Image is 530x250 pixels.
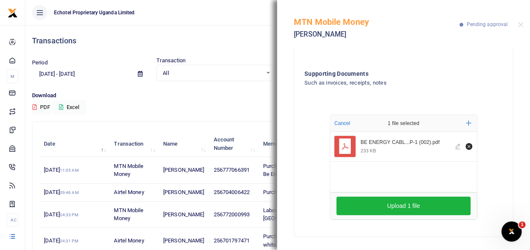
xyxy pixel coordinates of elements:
button: Cancel [332,118,352,129]
span: [PERSON_NAME] [163,189,204,195]
div: BE ENERGY CABLE RUN AND SYSTEM SETUP-1 (002).pdf [361,139,450,146]
button: Add more files [463,117,475,129]
th: Transaction: activate to sort column ascending [109,131,159,157]
span: [DATE] [44,189,78,195]
span: [DATE] [44,211,78,218]
button: Excel [52,100,86,114]
a: logo-small logo-large logo-large [8,9,18,16]
label: Transaction [156,56,186,65]
li: Ac [7,213,18,227]
span: Purchase of 20m pipe white for DHL Relocation [263,233,323,248]
span: Airtel Money [114,237,144,244]
span: [PERSON_NAME] [163,167,204,173]
li: M [7,69,18,83]
h4: Supporting Documents [304,69,468,78]
h4: Transactions [32,36,523,45]
img: logo-small [8,8,18,18]
span: MTN Mobile Money [114,207,143,222]
span: MTN Mobile Money [114,163,143,178]
h5: MTN Mobile Money [294,17,460,27]
span: 256701797471 [214,237,250,244]
span: [PERSON_NAME] [163,211,204,218]
input: select period [32,67,131,81]
span: Pending approval [466,21,508,27]
span: [PERSON_NAME] [163,237,204,244]
span: Airtel Money [114,189,144,195]
span: [DATE] [44,167,78,173]
th: Date: activate to sort column descending [39,131,109,157]
button: Edit file BE ENERGY CABLE RUN AND SYSTEM SETUP-1 (002).pdf [454,142,463,151]
div: 233 KB [361,148,376,154]
small: 04:33 PM [60,213,78,217]
span: Purchase of bid for AMREF [263,189,328,195]
iframe: Intercom live chat [501,221,522,242]
p: Download [32,91,523,100]
th: Account Number: activate to sort column ascending [209,131,258,157]
span: 256777066391 [214,167,250,173]
span: Echotel Proprietary Uganda Limited [51,9,138,16]
small: 09:46 AM [60,190,79,195]
span: [DATE] [44,237,78,244]
h4: Such as invoices, receipts, notes [304,78,468,88]
div: File Uploader [330,114,477,220]
small: 04:31 PM [60,239,78,243]
th: Name: activate to sort column ascending [159,131,209,157]
span: All [163,69,262,77]
button: Upload 1 file [336,197,471,215]
button: Remove file [464,142,474,151]
h5: [PERSON_NAME] [294,30,460,39]
span: 256704006422 [214,189,250,195]
button: PDF [32,100,51,114]
span: Labour for relocation at [GEOGRAPHIC_DATA] [263,207,319,222]
label: Period [32,59,48,67]
span: 256772000993 [214,211,250,218]
span: Purchase of trunkings for Be Energy [263,163,325,178]
div: 1 file selected [368,115,439,132]
button: Close [518,22,523,27]
span: 1 [519,221,525,228]
small: 11:05 AM [60,168,79,173]
th: Memo: activate to sort column ascending [258,131,335,157]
